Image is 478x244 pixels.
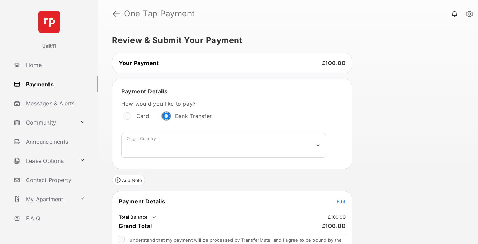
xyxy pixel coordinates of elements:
a: Contact Property [11,172,98,188]
a: My Apartment [11,191,77,207]
span: Payment Details [119,198,165,205]
span: £100.00 [322,60,346,66]
button: Add Note [112,175,145,185]
td: Total Balance [118,214,158,221]
button: Edit [337,198,346,205]
a: Home [11,57,98,73]
label: How would you like to pay? [121,100,326,107]
span: Your Payment [119,60,159,66]
span: Payment Details [121,88,168,95]
a: Lease Options [11,153,77,169]
a: Announcements [11,133,98,150]
img: svg+xml;base64,PHN2ZyB4bWxucz0iaHR0cDovL3d3dy53My5vcmcvMjAwMC9zdmciIHdpZHRoPSI2NCIgaGVpZ2h0PSI2NC... [38,11,60,33]
a: Payments [11,76,98,92]
label: Card [136,113,149,119]
a: Community [11,114,77,131]
span: £100.00 [322,222,346,229]
h5: Review & Submit Your Payment [112,36,459,44]
p: Unit11 [42,43,56,50]
span: Grand Total [119,222,152,229]
label: Bank Transfer [175,113,212,119]
a: F.A.Q. [11,210,98,227]
td: £100.00 [328,214,346,220]
strong: One Tap Payment [124,10,195,18]
a: Messages & Alerts [11,95,98,112]
span: Edit [337,198,346,204]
